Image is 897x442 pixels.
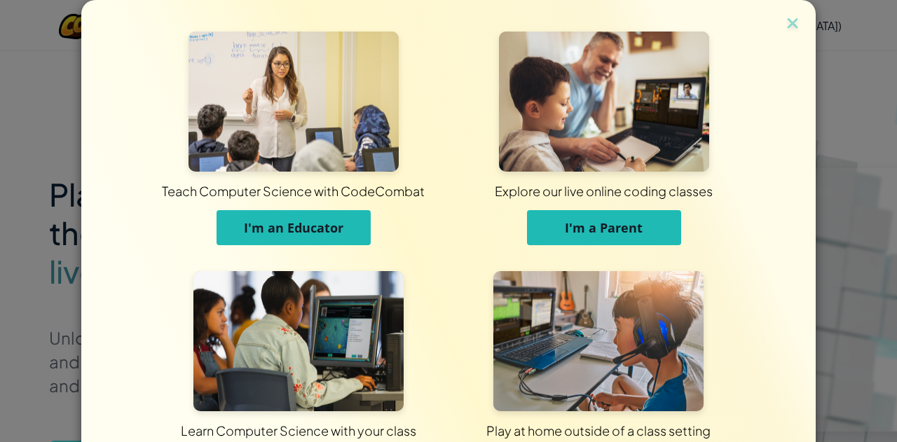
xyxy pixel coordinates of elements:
[783,14,802,35] img: close icon
[493,271,704,411] img: For Individuals
[499,32,709,172] img: For Parents
[565,219,643,236] span: I'm a Parent
[189,32,399,172] img: For Educators
[193,271,404,411] img: For Students
[244,219,343,236] span: I'm an Educator
[527,210,681,245] button: I'm a Parent
[217,210,371,245] button: I'm an Educator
